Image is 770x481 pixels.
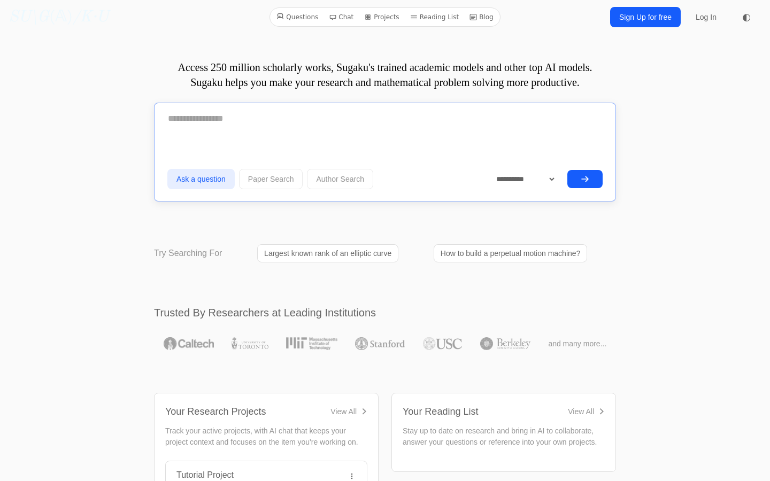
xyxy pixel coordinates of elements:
p: Stay up to date on research and bring in AI to collaborate, answer your questions or reference in... [403,425,605,448]
a: Chat [325,10,358,24]
div: View All [330,406,357,417]
p: Try Searching For [154,247,222,260]
img: Caltech [164,337,214,350]
button: Paper Search [239,169,303,189]
button: ◐ [736,6,757,28]
a: How to build a perpetual motion machine? [434,244,588,262]
img: University of Toronto [232,337,268,350]
a: Reading List [406,10,464,24]
a: Blog [465,10,498,24]
span: and many more... [548,338,606,349]
span: ◐ [742,12,751,22]
a: Log In [689,7,723,27]
a: Largest known rank of an elliptic curve [257,244,398,262]
a: Sign Up for free [610,7,681,27]
a: View All [330,406,367,417]
i: /K·U [73,9,109,25]
img: UC Berkeley [480,337,530,350]
button: Author Search [307,169,373,189]
a: SU\G(𝔸)/K·U [9,7,109,27]
p: Track your active projects, with AI chat that keeps your project context and focuses on the item ... [165,425,367,448]
img: MIT [286,337,337,350]
div: View All [568,406,594,417]
img: USC [423,337,462,350]
a: Questions [272,10,322,24]
img: Stanford [355,337,405,350]
p: Access 250 million scholarly works, Sugaku's trained academic models and other top AI models. Sug... [154,60,616,90]
div: Your Reading List [403,404,478,419]
a: Projects [360,10,403,24]
button: Ask a question [167,169,235,189]
a: Tutorial Project [176,470,234,479]
h2: Trusted By Researchers at Leading Institutions [154,305,616,320]
i: SU\G [9,9,49,25]
div: Your Research Projects [165,404,266,419]
a: View All [568,406,605,417]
